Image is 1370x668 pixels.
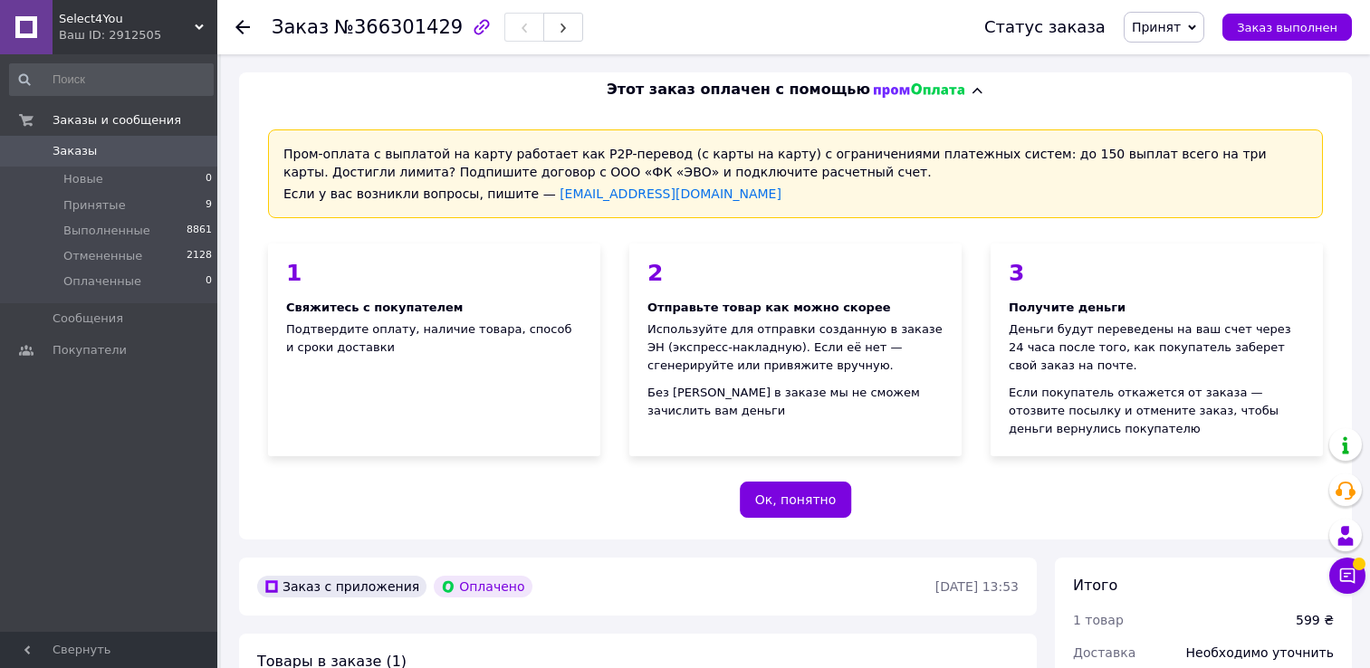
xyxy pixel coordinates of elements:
span: 8861 [187,223,212,239]
a: [EMAIL_ADDRESS][DOMAIN_NAME] [560,186,781,201]
span: Заказ выполнен [1237,21,1337,34]
input: Поиск [9,63,214,96]
button: Чат с покупателем [1329,558,1365,594]
span: Оплаченные [63,273,141,290]
span: Новые [63,171,103,187]
span: 2128 [187,248,212,264]
span: Select4You [59,11,195,27]
span: Заказ [272,16,329,38]
div: Без [PERSON_NAME] в заказе мы не сможем зачислить вам деньги [647,384,944,420]
span: Заказы [53,143,97,159]
div: 3 [1009,262,1305,284]
time: [DATE] 13:53 [935,579,1019,594]
span: Получите деньги [1009,301,1126,314]
span: Покупатели [53,342,127,358]
div: Если у вас возникли вопросы, пишите — [283,185,1308,203]
div: Оплачено [434,576,532,597]
span: Свяжитесь с покупателем [286,301,463,314]
span: Отправьте товар как можно скорее [647,301,891,314]
div: Пром-оплата с выплатой на карту работает как P2P-перевод (с карты на карту) с ограничениями плате... [268,129,1323,218]
span: 1 товар [1073,613,1124,627]
span: Принятые [63,197,126,214]
span: Отмененные [63,248,142,264]
div: Используйте для отправки созданную в заказе ЭН (экспресс-накладную). Если её нет — сгенерируйте и... [647,320,944,375]
span: 9 [206,197,212,214]
div: 599 ₴ [1296,611,1334,629]
span: Принят [1132,20,1181,34]
div: Деньги будут переведены на ваш счет через 24 часа после того, как покупатель заберет свой заказ н... [1009,320,1305,375]
div: Если покупатель откажется от заказа — отозвите посылку и отмените заказ, чтобы деньги вернулись п... [1009,384,1305,438]
span: Выполненные [63,223,150,239]
div: Вернуться назад [235,18,250,36]
span: 0 [206,273,212,290]
div: Заказ с приложения [257,576,426,597]
button: Заказ выполнен [1222,14,1352,41]
span: Этот заказ оплачен с помощью [607,80,870,100]
span: Сообщения [53,310,123,327]
button: Ок, понятно [740,482,852,518]
span: №366301429 [334,16,463,38]
span: Заказы и сообщения [53,112,181,129]
div: 2 [647,262,944,284]
span: Доставка [1073,645,1135,660]
span: 0 [206,171,212,187]
div: Статус заказа [984,18,1106,36]
span: Итого [1073,577,1117,594]
div: Подтвердите оплату, наличие товара, способ и сроки доставки [268,243,600,456]
div: Ваш ID: 2912505 [59,27,217,43]
div: 1 [286,262,582,284]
